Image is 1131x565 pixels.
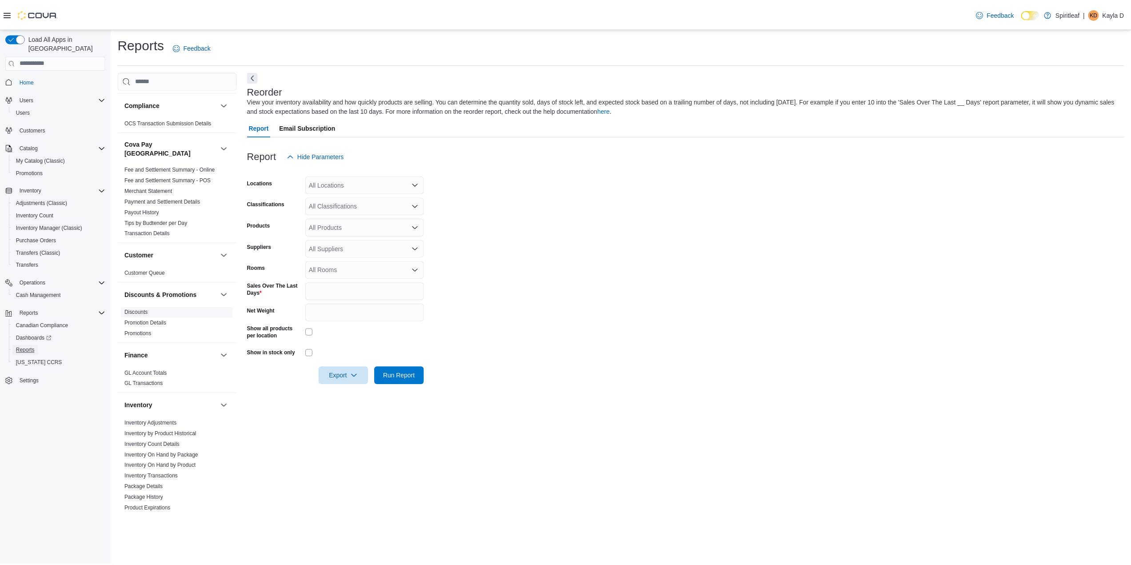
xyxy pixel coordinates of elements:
[20,96,33,103] span: Users
[125,100,160,109] h3: Compliance
[248,264,267,272] label: Rooms
[2,141,109,154] button: Catalog
[9,319,109,332] button: Canadian Compliance
[125,320,168,327] span: Promotion Details
[220,401,231,411] button: Inventory
[9,154,109,166] button: My Catalog (Classic)
[12,320,106,331] span: Canadian Compliance
[170,38,215,56] a: Feedback
[12,155,69,165] a: My Catalog (Classic)
[125,463,197,470] span: Inventory On Hand by Product
[16,347,35,354] span: Reports
[9,166,109,179] button: Promotions
[1096,8,1104,19] span: KD
[125,100,218,109] button: Compliance
[2,123,109,136] button: Customers
[12,197,106,208] span: Adjustments (Classic)
[12,247,106,258] span: Transfers (Classic)
[220,350,231,361] button: Finance
[250,119,270,136] span: Report
[16,76,37,87] a: Home
[125,431,198,437] a: Inventory by Product Historical
[125,485,164,491] a: Package Details
[125,370,168,377] span: GL Account Totals
[16,169,43,176] span: Promotions
[12,235,106,245] span: Purchase Orders
[125,401,153,410] h3: Inventory
[220,143,231,153] button: Cova Pay [GEOGRAPHIC_DATA]
[16,124,106,135] span: Customers
[1089,8,1091,19] p: |
[12,345,38,356] a: Reports
[16,334,52,341] span: Dashboards
[20,78,34,85] span: Home
[25,34,106,52] span: Load All Apps in [GEOGRAPHIC_DATA]
[12,357,106,368] span: Washington CCRS
[125,208,160,216] span: Payout History
[12,333,55,343] a: Dashboards
[125,220,188,226] a: Tips by Budtender per Day
[248,179,274,186] label: Locations
[12,222,86,233] a: Inventory Manager (Classic)
[12,210,106,220] span: Inventory Count
[125,120,213,126] a: OCS Transaction Submission Details
[16,124,49,135] a: Customers
[125,209,160,215] a: Payout History
[9,234,109,246] button: Purchase Orders
[125,442,181,448] a: Inventory Count Details
[414,224,421,231] button: Open list of options
[20,279,46,286] span: Operations
[125,230,171,236] a: Transaction Details
[16,376,42,386] a: Settings
[9,357,109,369] button: [US_STATE] CCRS
[125,351,218,360] button: Finance
[18,9,58,18] img: Cova
[125,188,173,194] a: Merchant Statement
[125,453,200,459] a: Inventory On Hand by Package
[20,126,45,133] span: Customers
[12,333,106,343] span: Dashboards
[125,251,154,260] h3: Customer
[125,270,166,276] a: Customer Queue
[12,222,106,233] span: Inventory Manager (Classic)
[16,359,62,366] span: [US_STATE] CCRS
[16,185,45,196] button: Inventory
[118,36,165,53] h1: Reports
[220,289,231,300] button: Discounts & Promotions
[125,463,197,469] a: Inventory On Hand by Product
[16,224,83,231] span: Inventory Manager (Classic)
[118,164,238,242] div: Cova Pay [GEOGRAPHIC_DATA]
[16,185,106,196] span: Inventory
[125,139,218,157] button: Cova Pay [GEOGRAPHIC_DATA]
[248,349,297,357] label: Show in stock only
[16,375,106,386] span: Settings
[125,309,149,316] span: Discounts
[12,235,60,245] a: Purchase Orders
[248,200,286,208] label: Classifications
[1027,9,1046,19] input: Dark Mode
[9,259,109,271] button: Transfers
[299,152,346,160] span: Hide Parameters
[125,176,212,184] span: Fee and Settlement Summary - POS
[16,277,106,288] span: Operations
[118,307,238,343] div: Discounts & Promotions
[9,221,109,234] button: Inventory Manager (Classic)
[16,277,49,288] button: Operations
[20,309,38,317] span: Reports
[248,222,272,229] label: Products
[125,251,218,260] button: Customer
[2,184,109,196] button: Inventory
[2,75,109,88] button: Home
[125,505,172,513] span: Product Expirations
[125,431,198,438] span: Inventory by Product Historical
[248,243,273,250] label: Suppliers
[5,71,106,411] nav: Complex example
[12,290,106,301] span: Cash Management
[12,320,72,331] a: Canadian Compliance
[248,96,1126,115] div: View your inventory availability and how quickly products are selling. You can determine the quan...
[12,167,106,178] span: Promotions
